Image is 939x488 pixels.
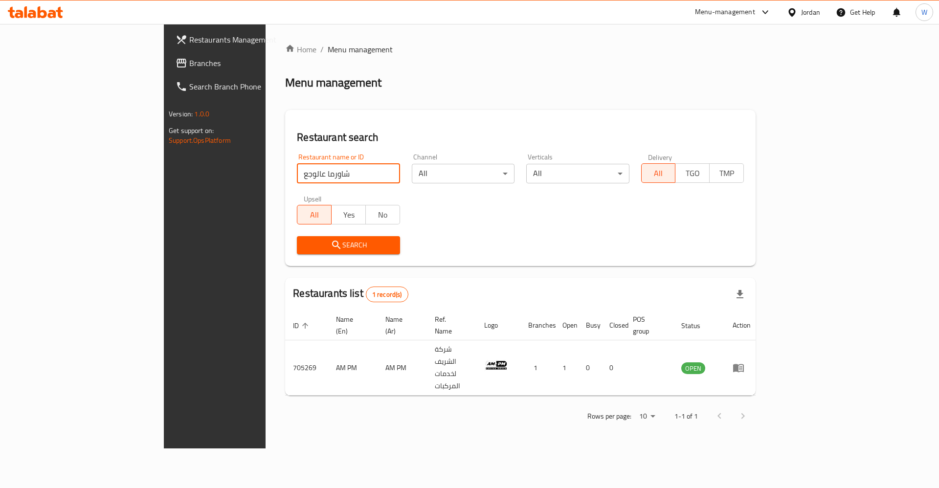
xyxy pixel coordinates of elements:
[328,340,378,396] td: AM PM
[555,311,578,340] th: Open
[681,320,713,332] span: Status
[305,239,392,251] span: Search
[520,311,555,340] th: Branches
[435,313,465,337] span: Ref. Name
[578,340,602,396] td: 0
[602,340,625,396] td: 0
[646,166,672,180] span: All
[168,28,321,51] a: Restaurants Management
[194,108,209,120] span: 1.0.0
[695,6,755,18] div: Menu-management
[578,311,602,340] th: Busy
[555,340,578,396] td: 1
[412,164,514,183] div: All
[285,311,759,396] table: enhanced table
[520,340,555,396] td: 1
[526,164,629,183] div: All
[297,205,332,224] button: All
[801,7,820,18] div: Jordan
[728,283,752,306] div: Export file
[385,313,415,337] span: Name (Ar)
[370,208,396,222] span: No
[709,163,744,183] button: TMP
[648,154,672,160] label: Delivery
[331,205,366,224] button: Yes
[681,362,705,374] div: OPEN
[301,208,328,222] span: All
[285,44,756,55] nav: breadcrumb
[169,134,231,147] a: Support.OpsPlatform
[336,313,366,337] span: Name (En)
[285,75,381,90] h2: Menu management
[335,208,362,222] span: Yes
[293,286,408,302] h2: Restaurants list
[320,44,324,55] li: /
[189,57,313,69] span: Branches
[725,311,759,340] th: Action
[476,311,520,340] th: Logo
[169,108,193,120] span: Version:
[293,320,312,332] span: ID
[427,340,476,396] td: شركة الشريف لخدمات المركبات
[714,166,740,180] span: TMP
[641,163,676,183] button: All
[633,313,662,337] span: POS group
[189,81,313,92] span: Search Branch Phone
[679,166,706,180] span: TGO
[297,236,400,254] button: Search
[189,34,313,45] span: Restaurants Management
[674,410,698,422] p: 1-1 of 1
[297,164,400,183] input: Search for restaurant name or ID..
[304,195,322,202] label: Upsell
[602,311,625,340] th: Closed
[168,75,321,98] a: Search Branch Phone
[169,124,214,137] span: Get support on:
[297,130,744,145] h2: Restaurant search
[681,363,705,374] span: OPEN
[365,205,400,224] button: No
[484,354,509,378] img: AM PM
[675,163,710,183] button: TGO
[635,409,659,424] div: Rows per page:
[587,410,631,422] p: Rows per page:
[378,340,427,396] td: AM PM
[328,44,393,55] span: Menu management
[366,290,408,299] span: 1 record(s)
[921,7,927,18] span: W
[168,51,321,75] a: Branches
